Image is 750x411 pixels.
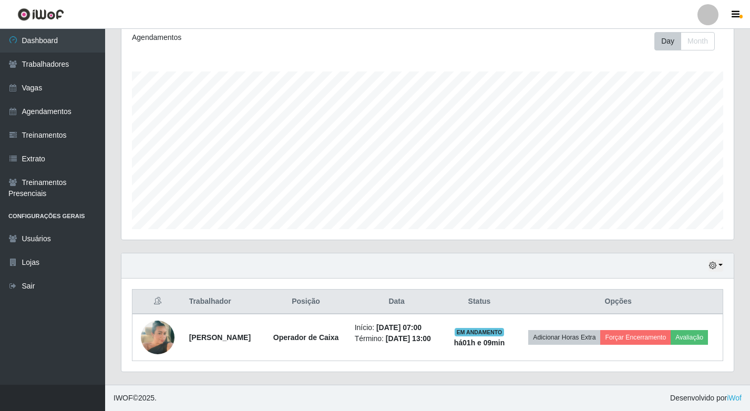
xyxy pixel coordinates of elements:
button: Avaliação [671,330,708,345]
th: Posição [263,290,348,314]
button: Month [681,32,715,50]
div: Toolbar with button groups [654,32,723,50]
span: Desenvolvido por [670,393,742,404]
strong: Operador de Caixa [273,333,339,342]
li: Término: [355,333,439,344]
time: [DATE] 07:00 [376,323,422,332]
span: IWOF [114,394,133,402]
button: Forçar Encerramento [600,330,671,345]
th: Data [348,290,445,314]
button: Day [654,32,681,50]
div: Agendamentos [132,32,369,43]
div: First group [654,32,715,50]
span: EM ANDAMENTO [455,328,505,336]
strong: [PERSON_NAME] [189,333,251,342]
th: Trabalhador [183,290,264,314]
th: Opções [513,290,723,314]
time: [DATE] 13:00 [386,334,431,343]
img: CoreUI Logo [17,8,64,21]
th: Status [445,290,514,314]
span: © 2025 . [114,393,157,404]
li: Início: [355,322,439,333]
button: Adicionar Horas Extra [528,330,600,345]
strong: há 01 h e 09 min [454,338,505,347]
a: iWof [727,394,742,402]
img: 1755794776591.jpeg [141,307,174,367]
